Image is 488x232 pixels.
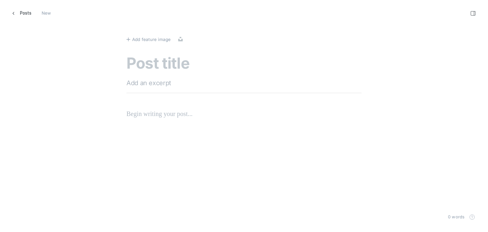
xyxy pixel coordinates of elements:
div: 0 words [444,214,466,220]
a: Posts [8,8,35,18]
div: New [42,8,51,18]
span: Add feature image [132,36,171,43]
button: Add feature image [126,36,171,43]
span: Posts [20,8,31,18]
